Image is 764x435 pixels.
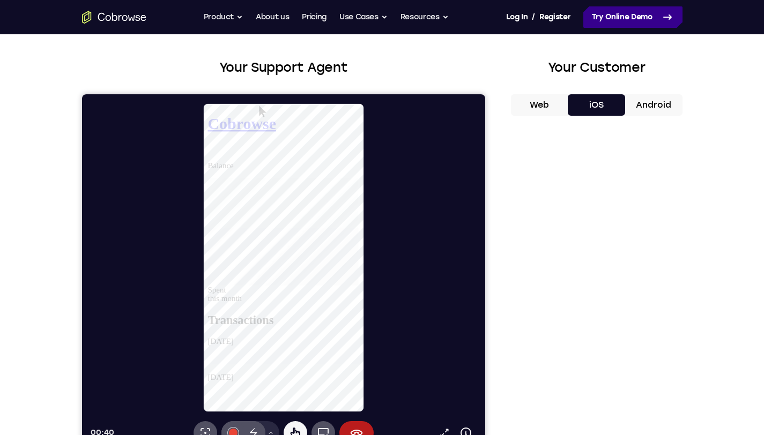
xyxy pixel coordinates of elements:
[568,94,625,116] button: iOS
[4,288,167,297] div: [DATE]
[4,11,167,31] a: Cobrowse
[539,6,570,28] a: Register
[511,58,683,77] h2: Your Customer
[202,327,225,350] button: Remote control
[4,194,167,213] div: Spent this month
[506,6,528,28] a: Log In
[625,94,683,116] button: Android
[400,6,449,28] button: Resources
[204,6,243,28] button: Product
[339,6,388,28] button: Use Cases
[373,328,395,349] button: Device info
[352,328,373,349] a: Popout
[583,6,683,28] a: Try Online Demo
[257,327,292,350] button: End session
[180,327,197,350] button: Drawing tools menu
[229,327,253,350] button: Full device
[82,58,485,77] h2: Your Support Agent
[139,327,163,350] button: Annotations color
[82,11,146,24] a: Go to the home page
[532,11,535,24] span: /
[112,327,135,350] button: Laser pointer
[302,6,327,28] a: Pricing
[511,94,568,116] button: Web
[4,61,167,71] p: Balance
[160,327,183,350] button: Disappearing ink
[122,10,282,318] iframe: remote-screen
[9,334,32,343] span: 00:40
[4,249,167,259] div: [DATE]
[4,224,167,238] h2: Transactions
[256,6,289,28] a: About us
